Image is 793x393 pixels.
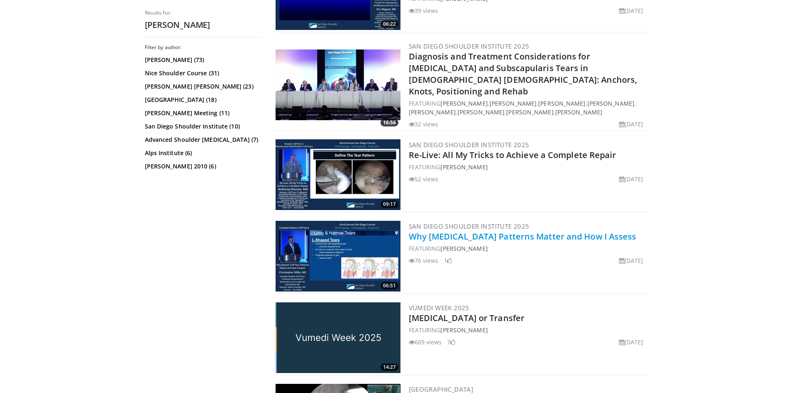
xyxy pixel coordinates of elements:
span: 06:51 [380,282,398,289]
li: 76 views [409,256,439,265]
a: [PERSON_NAME] (73) [145,56,259,64]
a: [PERSON_NAME] [440,163,487,171]
a: Nice Shoulder Course (31) [145,69,259,77]
a: Diagnosis and Treatment Considerations for [MEDICAL_DATA] and Subscapularis Tears in [DEMOGRAPHIC... [409,51,637,97]
div: FEATURING [409,244,647,253]
li: [DATE] [619,338,644,346]
a: [PERSON_NAME] [555,108,602,116]
a: Why [MEDICAL_DATA] Patterns Matter and How I Assess [409,231,636,242]
a: Alps Institute (6) [145,149,259,157]
a: [PERSON_NAME] [409,108,456,116]
li: 52 views [409,175,439,183]
a: 06:51 [276,221,400,292]
li: 1 [444,256,452,265]
img: 985ad6c2-8ce1-4160-8a7f-8647d918f718.jpg.300x170_q85_crop-smart_upscale.jpg [276,302,400,373]
a: [PERSON_NAME] [538,99,585,107]
li: [DATE] [619,256,644,265]
h3: Filter by author: [145,44,261,51]
div: FEATURING [409,326,647,334]
a: 14:27 [276,302,400,373]
img: d04fca8c-7c69-4201-bb5d-7fbe3b37b4b5.300x170_q85_crop-smart_upscale.jpg [276,221,400,292]
a: [PERSON_NAME] [490,99,537,107]
a: [GEOGRAPHIC_DATA] (18) [145,96,259,104]
a: Re-Live: All My Tricks to Achieve a Complete Repair [409,149,617,161]
a: 16:56 [276,49,400,120]
span: 16:56 [380,119,398,126]
span: 09:17 [380,200,398,208]
a: [PERSON_NAME] Meeting (11) [145,109,259,117]
span: 06:22 [380,20,398,28]
a: [PERSON_NAME] [440,326,487,334]
a: [PERSON_NAME] 2010 (6) [145,162,259,171]
a: [PERSON_NAME] [506,108,553,116]
a: Advanced Shoulder [MEDICAL_DATA] (7) [145,136,259,144]
a: [PERSON_NAME] [440,245,487,252]
li: [DATE] [619,175,644,183]
a: San Diego Shoulder Institute 2025 [409,42,529,50]
li: 39 views [409,6,439,15]
li: [DATE] [619,6,644,15]
p: Results for: [145,10,261,16]
a: San Diego Shoulder Institute (10) [145,122,259,131]
a: Vumedi Week 2025 [409,304,470,312]
a: [PERSON_NAME] [PERSON_NAME] (23) [145,82,259,91]
a: [MEDICAL_DATA] or Transfer [409,312,525,324]
li: [DATE] [619,120,644,129]
img: 9712402b-7dc4-4c01-ae9a-e851262637d2.300x170_q85_crop-smart_upscale.jpg [276,139,400,210]
li: 32 views [409,120,439,129]
li: 609 views [409,338,442,346]
div: FEATURING , , , , , , , [409,99,647,116]
a: San Diego Shoulder Institute 2025 [409,222,529,230]
li: 7 [447,338,455,346]
span: 14:27 [380,363,398,371]
a: [PERSON_NAME] [457,108,505,116]
a: [PERSON_NAME] [440,99,487,107]
a: [PERSON_NAME] [587,99,634,107]
h2: [PERSON_NAME] [145,20,261,30]
a: 09:17 [276,139,400,210]
div: FEATURING [409,163,647,171]
a: San Diego Shoulder Institute 2025 [409,141,529,149]
img: ff5d36e8-c9ea-495e-b1f8-49a67847d114.300x170_q85_crop-smart_upscale.jpg [276,49,400,120]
